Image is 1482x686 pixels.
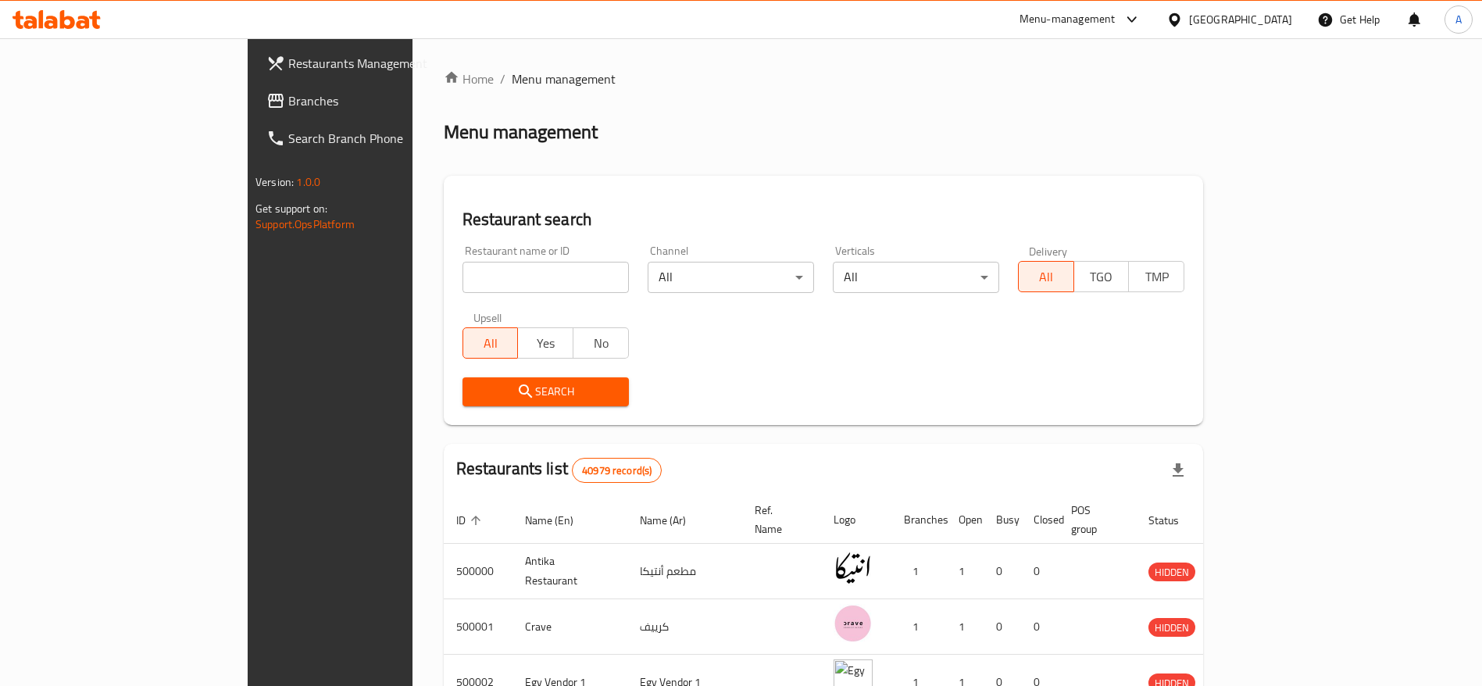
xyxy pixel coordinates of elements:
input: Search for restaurant name or ID.. [462,262,629,293]
img: Crave [834,604,873,643]
div: Export file [1159,452,1197,489]
li: / [500,70,505,88]
span: TGO [1080,266,1123,288]
span: Name (En) [525,511,594,530]
span: A [1455,11,1462,28]
td: مطعم أنتيكا [627,544,742,599]
div: Menu-management [1020,10,1116,29]
td: 0 [1021,599,1059,655]
label: Upsell [473,312,502,323]
div: Total records count [572,458,662,483]
th: Busy [984,496,1021,544]
a: Restaurants Management [254,45,495,82]
span: Branches [288,91,483,110]
th: Branches [891,496,946,544]
span: HIDDEN [1148,619,1195,637]
span: 40979 record(s) [573,463,661,478]
button: Yes [517,327,573,359]
h2: Restaurants list [456,457,662,483]
td: 0 [1021,544,1059,599]
button: TGO [1073,261,1130,292]
td: Crave [512,599,627,655]
td: 0 [984,599,1021,655]
span: POS group [1071,501,1117,538]
span: Status [1148,511,1199,530]
div: All [833,262,999,293]
td: 1 [891,599,946,655]
nav: breadcrumb [444,70,1203,88]
div: HIDDEN [1148,618,1195,637]
th: Logo [821,496,891,544]
td: كرييف [627,599,742,655]
button: Search [462,377,629,406]
div: All [648,262,814,293]
button: TMP [1128,261,1184,292]
a: Support.OpsPlatform [255,214,355,234]
span: Restaurants Management [288,54,483,73]
div: [GEOGRAPHIC_DATA] [1189,11,1292,28]
td: 1 [946,599,984,655]
span: HIDDEN [1148,563,1195,581]
span: Version: [255,172,294,192]
th: Open [946,496,984,544]
span: Search [475,382,616,402]
span: Yes [524,332,567,355]
span: All [1025,266,1068,288]
span: Ref. Name [755,501,802,538]
span: TMP [1135,266,1178,288]
a: Branches [254,82,495,120]
td: 1 [946,544,984,599]
span: All [470,332,512,355]
span: Menu management [512,70,616,88]
img: Antika Restaurant [834,548,873,588]
td: 0 [984,544,1021,599]
button: No [573,327,629,359]
button: All [462,327,519,359]
span: Search Branch Phone [288,129,483,148]
span: 1.0.0 [296,172,320,192]
span: ID [456,511,486,530]
a: Search Branch Phone [254,120,495,157]
td: Antika Restaurant [512,544,627,599]
span: Get support on: [255,198,327,219]
span: Name (Ar) [640,511,706,530]
th: Closed [1021,496,1059,544]
h2: Menu management [444,120,598,145]
label: Delivery [1029,245,1068,256]
h2: Restaurant search [462,208,1184,231]
span: No [580,332,623,355]
button: All [1018,261,1074,292]
td: 1 [891,544,946,599]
